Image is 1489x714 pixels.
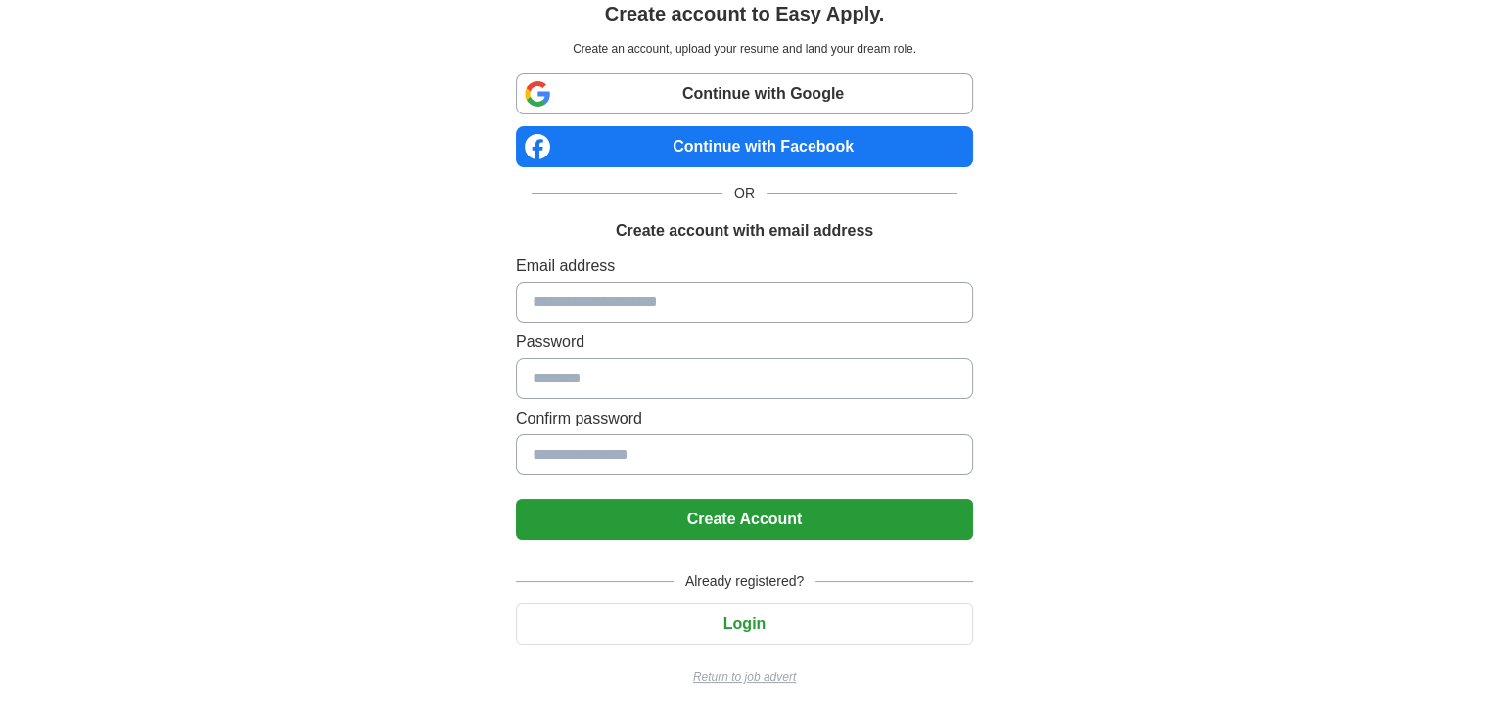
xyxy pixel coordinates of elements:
[516,615,973,632] a: Login
[516,668,973,686] a: Return to job advert
[516,407,973,430] label: Confirm password
[722,183,767,203] span: OR
[516,603,973,645] button: Login
[516,73,973,114] a: Continue with Google
[616,219,873,243] h1: Create account with email address
[520,40,969,58] p: Create an account, upload your resume and land your dream role.
[516,331,973,354] label: Password
[516,254,973,278] label: Email address
[516,499,973,540] button: Create Account
[674,571,815,592] span: Already registered?
[516,126,973,167] a: Continue with Facebook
